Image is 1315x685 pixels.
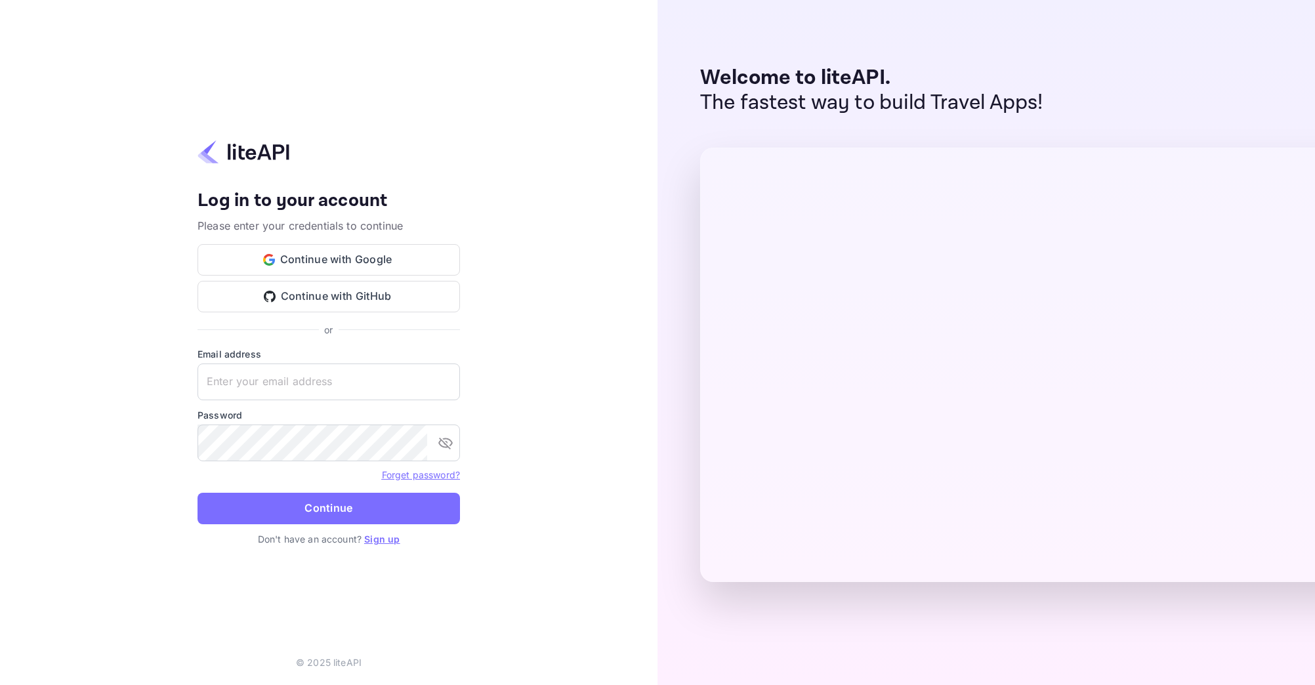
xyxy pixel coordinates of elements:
button: toggle password visibility [432,430,459,456]
label: Email address [198,347,460,361]
button: Continue with GitHub [198,281,460,312]
p: Welcome to liteAPI. [700,66,1043,91]
input: Enter your email address [198,363,460,400]
p: © 2025 liteAPI [296,655,362,669]
a: Sign up [364,533,400,545]
p: or [324,323,333,337]
label: Password [198,408,460,422]
a: Forget password? [382,468,460,481]
img: liteapi [198,139,289,165]
p: The fastest way to build Travel Apps! [700,91,1043,115]
p: Please enter your credentials to continue [198,218,460,234]
h4: Log in to your account [198,190,460,213]
button: Continue [198,493,460,524]
a: Forget password? [382,469,460,480]
p: Don't have an account? [198,532,460,546]
button: Continue with Google [198,244,460,276]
